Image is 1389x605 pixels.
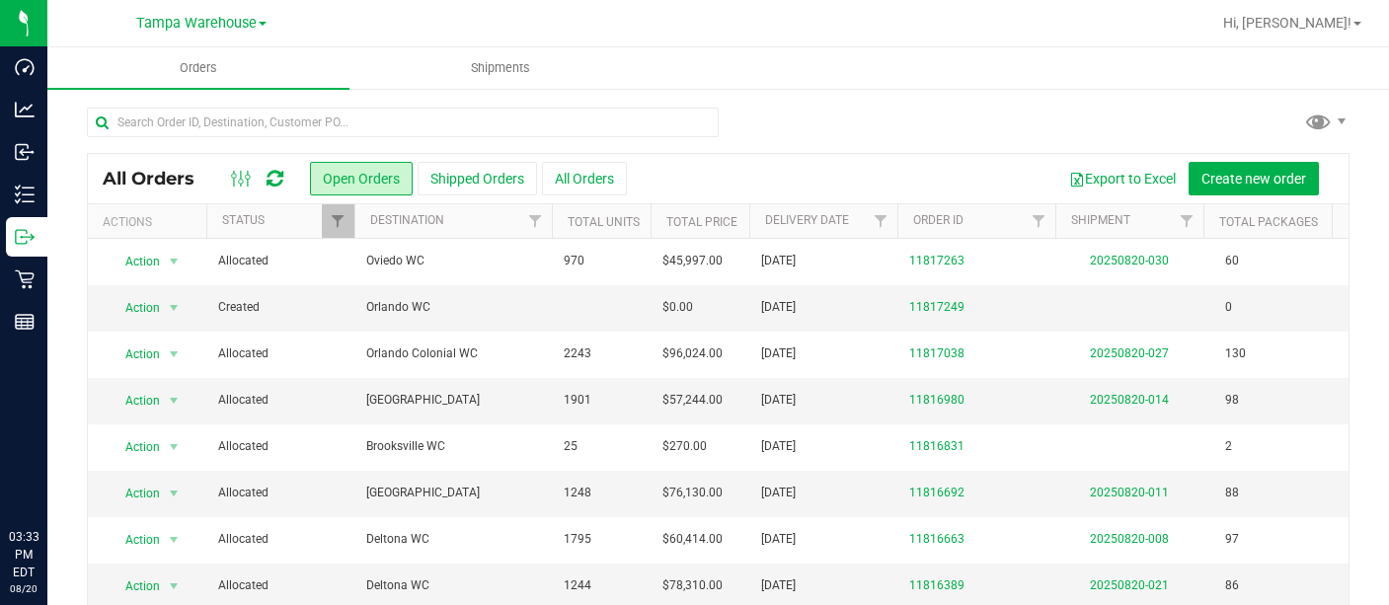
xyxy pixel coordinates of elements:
a: 20250820-014 [1090,393,1169,407]
iframe: Resource center [20,447,79,506]
span: $78,310.00 [662,576,723,595]
a: 20250820-021 [1090,578,1169,592]
span: 1901 [564,391,591,410]
span: select [162,526,187,554]
button: Create new order [1189,162,1319,195]
button: Export to Excel [1056,162,1189,195]
inline-svg: Outbound [15,227,35,247]
inline-svg: Analytics [15,100,35,119]
span: select [162,248,187,275]
a: 11817263 [909,252,965,270]
span: All Orders [103,168,214,189]
span: Shipments [444,59,557,77]
span: Action [108,526,161,554]
a: Filter [1171,204,1203,238]
a: Filter [1023,204,1055,238]
span: Action [108,572,161,600]
a: 11816389 [909,576,965,595]
iframe: Resource center unread badge [58,444,82,468]
span: $96,024.00 [662,344,723,363]
span: 130 [1215,340,1256,368]
span: Action [108,340,161,368]
inline-svg: Inbound [15,142,35,162]
a: Total Price [666,215,737,229]
span: Orlando Colonial WC [366,344,540,363]
a: 20250820-011 [1090,486,1169,499]
span: Allocated [218,252,343,270]
span: Deltona WC [366,576,540,595]
a: Destination [370,213,444,227]
a: 20250820-008 [1090,532,1169,546]
a: 11817249 [909,298,965,317]
span: [DATE] [761,576,796,595]
inline-svg: Dashboard [15,57,35,77]
a: Orders [47,47,349,89]
a: Filter [322,204,354,238]
span: Allocated [218,530,343,549]
span: 86 [1215,571,1249,600]
span: select [162,387,187,415]
span: [DATE] [761,437,796,456]
a: Shipments [349,47,652,89]
span: [DATE] [761,252,796,270]
a: Order ID [913,213,964,227]
a: 20250820-030 [1090,254,1169,267]
span: 970 [564,252,584,270]
span: select [162,294,187,322]
button: Open Orders [310,162,413,195]
div: Actions [103,215,198,229]
span: $45,997.00 [662,252,723,270]
a: Delivery Date [765,213,849,227]
span: Brooksville WC [366,437,540,456]
a: Filter [519,204,552,238]
p: 08/20 [9,581,39,596]
span: Create new order [1201,171,1306,187]
a: 11817038 [909,344,965,363]
span: [DATE] [761,344,796,363]
a: 11816692 [909,484,965,502]
span: $57,244.00 [662,391,723,410]
span: [DATE] [761,391,796,410]
button: Shipped Orders [418,162,537,195]
span: select [162,572,187,600]
span: $270.00 [662,437,707,456]
span: 60 [1215,247,1249,275]
span: Allocated [218,344,343,363]
a: Status [222,213,265,227]
span: Tampa Warehouse [136,15,257,32]
p: 03:33 PM EDT [9,528,39,581]
span: Hi, [PERSON_NAME]! [1223,15,1351,31]
span: select [162,340,187,368]
a: 11816663 [909,530,965,549]
span: Orlando WC [366,298,540,317]
a: 11816980 [909,391,965,410]
span: 2 [1215,432,1242,461]
span: $76,130.00 [662,484,723,502]
span: Allocated [218,391,343,410]
a: Shipment [1071,213,1130,227]
span: 98 [1215,386,1249,415]
span: $60,414.00 [662,530,723,549]
span: Allocated [218,576,343,595]
a: 11816831 [909,437,965,456]
span: 2243 [564,344,591,363]
span: Created [218,298,343,317]
span: Action [108,433,161,461]
inline-svg: Retail [15,269,35,289]
a: 20250820-027 [1090,346,1169,360]
a: Filter [865,204,897,238]
span: Oviedo WC [366,252,540,270]
span: 1248 [564,484,591,502]
inline-svg: Inventory [15,185,35,204]
span: [GEOGRAPHIC_DATA] [366,484,540,502]
span: select [162,433,187,461]
button: All Orders [542,162,627,195]
span: 25 [564,437,578,456]
span: 0 [1215,293,1242,322]
span: 1795 [564,530,591,549]
span: [DATE] [761,484,796,502]
span: Orders [153,59,244,77]
span: [DATE] [761,530,796,549]
input: Search Order ID, Destination, Customer PO... [87,108,719,137]
a: Total Packages [1219,215,1318,229]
